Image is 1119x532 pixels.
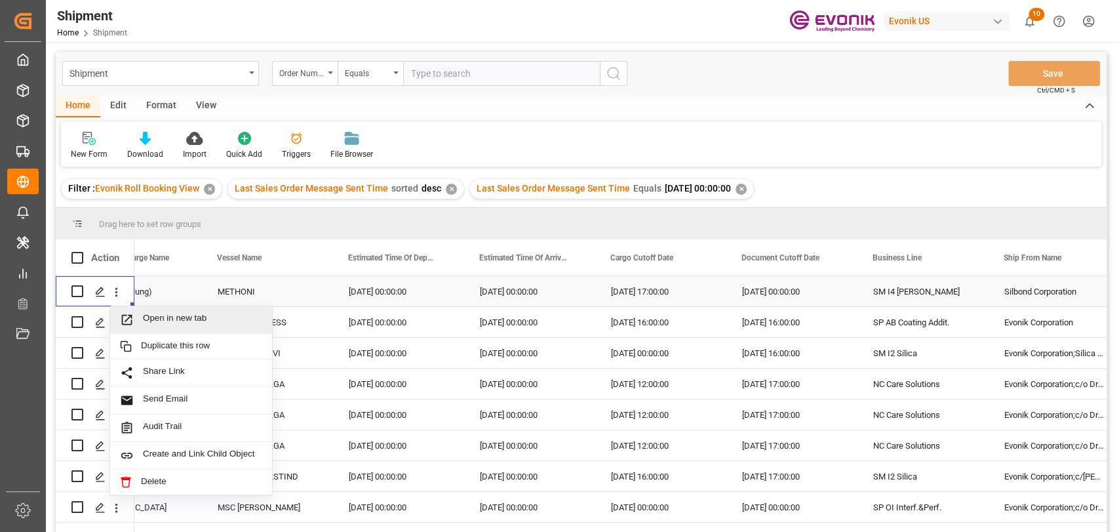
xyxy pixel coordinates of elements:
div: Download [127,148,163,160]
div: [DATE] 00:00:00 [333,430,464,460]
div: [DATE] 00:00:00 [464,307,595,337]
div: Format [136,95,186,117]
div: Press SPACE to select this row. [56,461,134,492]
div: [DATE] 00:00:00 [464,461,595,491]
button: open menu [62,61,259,86]
div: [DATE] 00:00:00 [333,307,464,337]
span: Last Sales Order Message Sent Time [477,183,630,194]
button: open menu [338,61,403,86]
span: Last Sales Order Message Sent Time [235,183,388,194]
span: Drag here to set row groups [99,219,201,229]
div: [DATE] 17:00:00 [726,430,857,460]
div: [DATE] 12:00:00 [595,430,726,460]
a: Home [57,28,79,37]
div: METHONI [202,276,333,306]
div: Triggers [282,148,311,160]
div: Press SPACE to select this row. [56,430,134,461]
div: Quick Add [226,148,262,160]
div: [DATE] 00:00:00 [464,338,595,368]
div: SP OI Interf.&Perf. [857,492,989,522]
span: [DATE] 00:00:00 [665,183,731,194]
div: Evonik US [884,12,1010,31]
div: New Form [71,148,108,160]
div: [DATE] 12:00:00 [595,399,726,430]
div: SP AB Coating Addit. [857,307,989,337]
div: Edit [100,95,136,117]
div: [DATE] 00:00:00 [595,338,726,368]
span: Business Line [873,253,922,262]
div: ✕ [736,184,747,195]
div: [DATE] 00:00:00 [464,492,595,522]
div: [DATE] 00:00:00 [333,461,464,491]
div: [DATE] 16:00:00 [595,461,726,491]
span: Ctrl/CMD + S [1037,85,1075,95]
div: [DATE] 12:00:00 [595,369,726,399]
button: search button [600,61,627,86]
div: Press SPACE to select this row. [56,276,134,307]
div: [DATE] 00:00:00 [464,430,595,460]
div: [DATE] 00:00:00 [333,492,464,522]
div: [DATE] 00:00:00 [333,338,464,368]
button: show 10 new notifications [1015,7,1044,36]
div: [DATE] 17:00:00 [726,399,857,430]
div: [DATE] 17:00:00 [726,369,857,399]
button: Help Center [1044,7,1074,36]
div: Action [91,252,119,264]
div: [DATE] 00:00:00 [333,276,464,306]
div: ✕ [204,184,215,195]
div: File Browser [330,148,373,160]
span: Equals [633,183,661,194]
div: Shipment [69,64,245,81]
span: Vessel Name [217,253,262,262]
div: NC Care Solutions [857,430,989,460]
span: Filter : [68,183,95,194]
div: [DATE] 00:00:00 [726,492,857,522]
span: Estimated Time Of Departure (ETD) [348,253,436,262]
div: NC Care Solutions [857,399,989,430]
div: ✕ [446,184,457,195]
input: Type to search [403,61,600,86]
div: Press SPACE to select this row. [56,307,134,338]
div: [DATE] 17:00:00 [726,461,857,491]
div: Press SPACE to select this row. [56,399,134,430]
div: SM I2 Silica [857,461,989,491]
div: [DATE] 16:00:00 [726,307,857,337]
div: View [186,95,226,117]
div: Order Number [279,64,324,79]
button: open menu [272,61,338,86]
div: [DATE] 16:00:00 [595,307,726,337]
div: Press SPACE to select this row. [56,338,134,369]
div: [DATE] 00:00:00 [464,399,595,430]
span: Evonik Roll Booking View [95,183,199,194]
div: SM I2 Silica [857,338,989,368]
div: NC Care Solutions [857,369,989,399]
div: Press SPACE to select this row. [56,369,134,399]
span: Ship From Name [1004,253,1061,262]
div: [DATE] 00:00:00 [333,369,464,399]
span: sorted [391,183,418,194]
div: [DATE] 00:00:00 [333,399,464,430]
div: [DATE] 16:00:00 [726,338,857,368]
div: SM I4 [PERSON_NAME] [857,276,989,306]
span: Document Cutoff Date [741,253,819,262]
span: Estimated Time Of Arrival (ETA) [479,253,567,262]
div: Import [183,148,206,160]
div: [DATE] 00:00:00 [595,492,726,522]
div: Keelung (Chilung) [71,276,202,306]
div: MSC [PERSON_NAME] [202,492,333,522]
img: Evonik-brand-mark-Deep-Purple-RGB.jpeg_1700498283.jpeg [789,10,874,33]
div: Shipment [57,6,127,26]
div: [DATE] 00:00:00 [464,369,595,399]
div: [GEOGRAPHIC_DATA] [71,492,202,522]
button: Save [1008,61,1100,86]
div: [DATE] 17:00:00 [595,276,726,306]
div: Press SPACE to select this row. [56,492,134,523]
button: Evonik US [884,9,1015,33]
div: [DATE] 00:00:00 [726,276,857,306]
span: 10 [1029,8,1044,21]
span: desc [422,183,441,194]
div: [DATE] 00:00:00 [464,276,595,306]
div: Equals [345,64,389,79]
span: Cargo Cutoff Date [610,253,673,262]
div: Home [56,95,100,117]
